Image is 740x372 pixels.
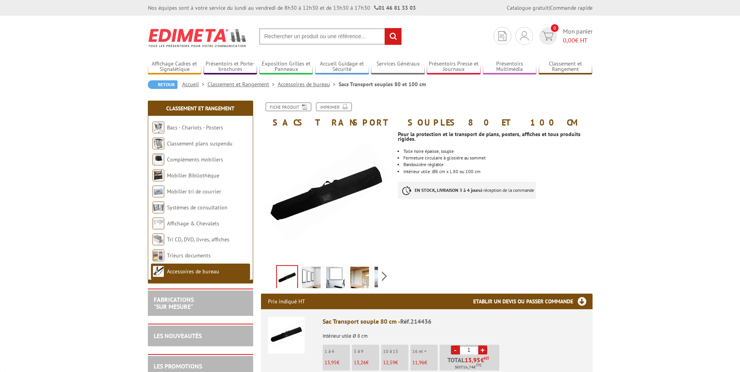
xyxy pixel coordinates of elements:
a: - [451,345,460,354]
input: rechercher [385,28,401,45]
li: Sacs Transport souples 80 et 100 cm [339,80,426,88]
p: Fermeture circulaire à glissière au sommet [403,156,592,160]
img: Mobilier tri de courrier [153,186,164,197]
a: FABRICATIONS"Sur Mesure" [154,296,194,310]
a: Accessoires de bureau [167,268,219,275]
p: € [354,360,379,365]
input: Rechercher un produit ou une référence... [259,28,402,45]
a: Présentoirs Presse et Journaux [427,60,481,73]
a: devis rapide 0 Mon panier 0,00€ HT [537,27,593,45]
img: sac_transport_souple_214436_3.jpg [350,267,369,291]
img: accessoires_214436.jpg [277,266,297,290]
img: Mobilier Bibliothèque [153,170,164,181]
p: € [412,360,438,365]
a: Compléments mobiliers [167,156,223,163]
img: Systèmes de consultation [153,202,164,213]
img: Bacs - Chariots - Posters [153,122,164,133]
span: Mon panier [563,27,593,45]
img: Tri CD, DVD, livres, affiches [153,234,164,245]
a: Catalogue gratuit [507,4,549,11]
strong: EN STOCK, LIVRAISON 3 à 4 jours [415,187,480,193]
a: Classement et Rangement [166,105,234,112]
span: 16,74 [463,364,474,370]
a: Tri CD, DVD, livres, affiches [167,236,229,243]
img: sac_transport_souple_214436_2.jpg [326,267,345,291]
img: Edimeta [148,23,247,52]
a: Commande rapide [550,4,593,11]
p: à réception de la commande [398,182,536,199]
span: Next [381,270,388,283]
a: Mobilier tri de courrier [167,188,221,195]
span: € HT [563,36,593,45]
img: Compléments mobiliers [153,154,164,165]
strong: Pour la protection et le transport de plans, posters, affiches et tous produits rigides. [398,131,580,142]
a: Accueil Guidage et Sécurité [315,60,369,73]
strong: 01 46 81 33 03 [374,4,416,11]
a: Retour [148,80,177,89]
a: Accessoires de bureau [278,81,339,88]
a: Affichage & Chevalets [167,220,219,227]
a: Systèmes de consultation [167,204,227,211]
img: Trieurs documents [153,250,164,261]
img: Affichage & Chevalets [153,218,164,229]
p: Intérieur utile Ø 8 cm [323,328,586,339]
p: Prix indiqué HT [268,294,305,309]
p: Toile noire épaisse, souple [403,149,592,154]
div: Nos équipes sont à votre service du lundi au vendredi de 8h30 à 12h30 et de 13h30 à 17h30 [148,4,416,12]
a: + [478,345,487,354]
a: Services Généraux [371,60,425,73]
a: Accueil [182,81,208,88]
span: 12,59 [383,359,395,366]
span: 13,26 [354,359,366,366]
img: devis rapide [542,32,554,41]
span: 0,00 [563,36,575,44]
img: devis rapide [499,31,506,41]
a: LES NOUVEAUTÉS [154,332,202,340]
a: Classement plans suspendu [167,140,232,147]
span: 0 [551,24,559,32]
img: Classement plans suspendu [153,138,164,149]
p: Bandoulière réglable [403,162,592,167]
span: Soit € [455,364,482,370]
a: Mobilier Bibliothèque [167,172,219,179]
font: ø [432,168,435,174]
a: Imprimer [316,103,352,111]
p: 5 à 9 [354,349,379,354]
span: € [481,357,484,363]
a: Fiche produit [266,103,311,111]
h3: Etablir un devis ou passer commande [473,294,593,309]
span: Réf.214436 [400,317,431,325]
a: Présentoirs Multimédia [483,60,537,73]
a: Trieurs documents [167,252,211,259]
a: Bacs - Chariots - Posters [167,124,223,131]
img: Sac Transport souple 80 cm [268,317,305,354]
img: Accessoires de bureau [153,266,164,277]
p: 1 à 4 [325,349,350,354]
p: € [383,360,408,365]
a: Exposition Grilles et Panneaux [259,60,313,73]
img: sac_transport_souple_214436_4.jpg [374,267,393,291]
a: Classement et Rangement [208,81,278,88]
div: Sac Transport souple 80 cm - [323,317,586,326]
a: Affichage Cadres et Signalétique [148,60,202,73]
span: 11,96 [412,359,424,366]
p: Intérieur utile : 8 cm x L 80 ou 100 cm [403,169,592,174]
img: devis rapide [520,31,529,41]
span: 13,95 [465,357,481,363]
span: 13,95 [325,359,337,366]
a: Présentoirs et Porte-brochures [204,60,257,73]
p: 10 à 15 [383,349,408,354]
a: LES PROMOTIONS [154,362,202,370]
div: | [507,4,593,12]
p: Total [442,357,499,370]
a: Classement et Rangement [539,60,593,73]
p: 16 et + [412,349,438,354]
sup: HT [484,356,489,361]
img: sac_transport_souple_214436_1.jpg [302,267,321,291]
sup: TTC [476,363,482,367]
img: accessoires_214436.jpg [261,131,392,262]
p: € [325,360,350,365]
